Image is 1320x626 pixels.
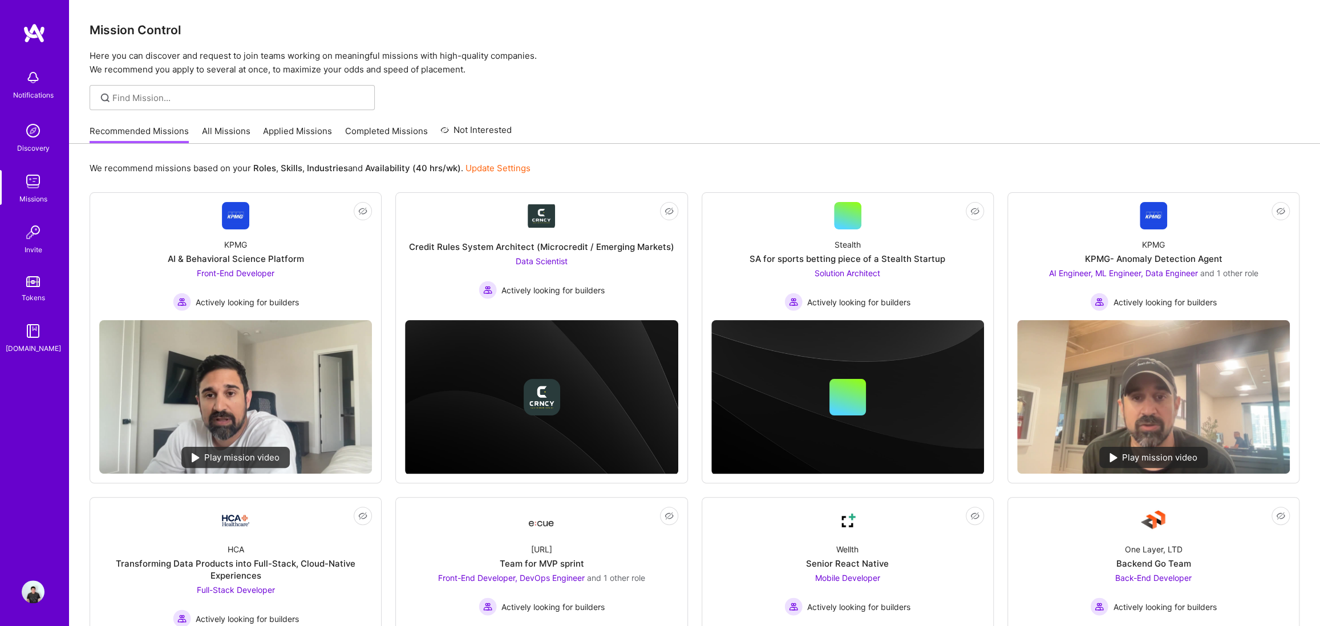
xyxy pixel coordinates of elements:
[1099,447,1208,468] div: Play mission video
[807,601,910,613] span: Actively looking for builders
[25,244,42,256] div: Invite
[19,193,47,205] div: Missions
[168,253,304,265] div: AI & Behavioral Science Platform
[834,507,861,534] img: Company Logo
[835,239,861,251] div: Stealth
[970,207,979,216] i: icon EyeClosed
[499,558,584,570] div: Team for MVP sprint
[1084,253,1222,265] div: KPMG- Anomaly Detection Agent
[281,163,302,173] b: Skills
[358,511,367,520] i: icon EyeClosed
[17,142,50,154] div: Discovery
[23,23,46,43] img: logo
[196,613,299,625] span: Actively looking for builders
[1124,543,1182,555] div: One Layer, LTD
[345,125,428,144] a: Completed Missions
[836,543,859,555] div: Wellth
[1113,601,1216,613] span: Actively looking for builders
[405,320,678,474] img: cover
[1017,320,1290,474] img: No Mission
[22,320,44,342] img: guide book
[222,202,249,229] img: Company Logo
[440,123,512,144] a: Not Interested
[22,66,44,89] img: bell
[22,119,44,142] img: discovery
[1276,511,1285,520] i: icon EyeClosed
[1140,507,1167,534] img: Company Logo
[99,558,372,581] div: Transforming Data Products into Full-Stack, Cloud-Native Experiences
[90,162,531,174] p: We recommend missions based on your , , and .
[99,202,372,311] a: Company LogoKPMGAI & Behavioral Science PlatformFront-End Developer Actively looking for builders...
[815,573,880,583] span: Mobile Developer
[192,453,200,462] img: play
[501,284,605,296] span: Actively looking for builders
[438,573,585,583] span: Front-End Developer, DevOps Engineer
[202,125,250,144] a: All Missions
[806,558,889,570] div: Senior React Native
[253,163,276,173] b: Roles
[22,292,45,304] div: Tokens
[22,221,44,244] img: Invite
[531,543,552,555] div: [URL]
[587,573,645,583] span: and 1 other role
[1116,558,1191,570] div: Backend Go Team
[465,163,531,173] a: Update Settings
[784,293,803,311] img: Actively looking for builders
[1017,202,1290,311] a: Company LogoKPMGKPMG- Anomaly Detection AgentAI Engineer, ML Engineer, Data Engineer and 1 other ...
[1200,268,1258,278] span: and 1 other role
[409,241,674,253] div: Credit Rules System Architect (Microcredit / Emerging Markets)
[1276,207,1285,216] i: icon EyeClosed
[528,204,555,228] img: Company Logo
[99,320,372,474] img: No Mission
[479,281,497,299] img: Actively looking for builders
[1115,573,1192,583] span: Back-End Developer
[222,515,249,526] img: Company Logo
[523,379,560,415] img: Company logo
[1113,296,1216,308] span: Actively looking for builders
[181,447,290,468] div: Play mission video
[90,23,1299,37] h3: Mission Control
[665,511,674,520] i: icon EyeClosed
[1110,453,1117,462] img: play
[197,585,275,595] span: Full-Stack Developer
[711,320,984,474] img: cover
[1140,202,1167,229] img: Company Logo
[22,170,44,193] img: teamwork
[665,207,674,216] i: icon EyeClosed
[22,580,44,603] img: User Avatar
[90,49,1299,76] p: Here you can discover and request to join teams working on meaningful missions with high-quality ...
[711,202,984,311] a: StealthSA for sports betting piece of a Stealth StartupSolution Architect Actively looking for bu...
[13,89,54,101] div: Notifications
[501,601,605,613] span: Actively looking for builders
[26,276,40,287] img: tokens
[1090,293,1108,311] img: Actively looking for builders
[365,163,461,173] b: Availability (40 hrs/wk)
[1090,597,1108,616] img: Actively looking for builders
[263,125,332,144] a: Applied Missions
[516,256,568,266] span: Data Scientist
[99,91,112,104] i: icon SearchGrey
[1142,239,1165,251] div: KPMG
[228,543,244,555] div: HCA
[19,580,47,603] a: User Avatar
[970,511,979,520] i: icon EyeClosed
[750,253,945,265] div: SA for sports betting piece of a Stealth Startup
[197,268,274,278] span: Front-End Developer
[307,163,348,173] b: Industries
[6,342,61,354] div: [DOMAIN_NAME]
[479,597,497,616] img: Actively looking for builders
[173,293,191,311] img: Actively looking for builders
[224,239,247,251] div: KPMG
[815,268,880,278] span: Solution Architect
[784,597,803,616] img: Actively looking for builders
[196,296,299,308] span: Actively looking for builders
[112,92,366,104] input: Find Mission...
[807,296,910,308] span: Actively looking for builders
[90,125,189,144] a: Recommended Missions
[405,202,678,311] a: Company LogoCredit Rules System Architect (Microcredit / Emerging Markets)Data Scientist Actively...
[358,207,367,216] i: icon EyeClosed
[528,510,555,531] img: Company Logo
[1048,268,1197,278] span: AI Engineer, ML Engineer, Data Engineer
